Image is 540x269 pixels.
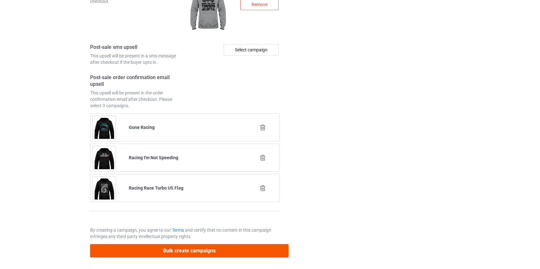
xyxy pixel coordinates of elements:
button: Bulk create campaigns [90,244,289,257]
b: Gone Racing [129,125,155,130]
h4: Post-sale sms upsell [90,44,183,51]
b: Racing I'm Not Speeding [129,155,178,160]
div: This upsell will be present in the order confirmation email after checkout. Please select 3 campa... [90,90,183,109]
a: Terms [172,228,184,233]
b: Racing Race Turbo US Flag [129,185,183,191]
h4: Post-sale order confirmation email upsell [90,74,183,87]
p: By creating a campaign, you agree to our and certify that no content in this campaign infringes a... [90,227,280,240]
div: This upsell will be present in a sms message after checkout if the buyer opts in. [90,53,183,65]
div: Select campaign [224,44,279,56]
